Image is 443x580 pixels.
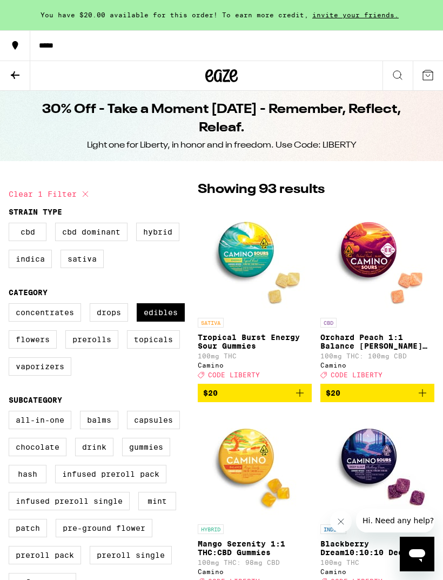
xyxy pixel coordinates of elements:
[198,318,224,328] p: SATIVA
[198,352,312,359] p: 100mg THC
[330,511,352,532] iframe: Close message
[9,492,130,510] label: Infused Preroll Single
[198,181,434,199] p: Showing 93 results
[198,559,312,566] p: 100mg THC: 98mg CBD
[9,250,52,268] label: Indica
[198,524,224,534] p: HYBRID
[9,288,48,297] legend: Category
[198,204,312,384] a: Open page for Tropical Burst Energy Sour Gummies from Camino
[198,333,312,350] p: Tropical Burst Energy Sour Gummies
[320,559,434,566] p: 100mg THC
[138,492,176,510] label: Mint
[320,352,434,359] p: 100mg THC: 100mg CBD
[136,223,179,241] label: Hybrid
[324,204,432,312] img: Camino - Orchard Peach 1:1 Balance Sours Gummies
[9,357,71,376] label: Vaporizers
[61,250,104,268] label: Sativa
[324,411,432,519] img: Camino - Blackberry Dream10:10:10 Deep Sleep Gummies
[65,330,118,349] label: Prerolls
[55,465,166,483] label: Infused Preroll Pack
[320,384,434,402] button: Add to bag
[137,303,185,322] label: Edibles
[203,389,218,397] span: $20
[198,539,312,557] p: Mango Serenity 1:1 THC:CBD Gummies
[90,546,172,564] label: Preroll Single
[9,208,62,216] legend: Strain Type
[331,371,382,378] span: CODE LIBERTY
[9,465,46,483] label: Hash
[75,438,113,456] label: Drink
[201,204,309,312] img: Camino - Tropical Burst Energy Sour Gummies
[9,181,92,208] button: Clear 1 filter
[9,438,66,456] label: Chocolate
[320,333,434,350] p: Orchard Peach 1:1 Balance [PERSON_NAME] Gummies
[25,101,418,137] h1: 30% Off - Take a Moment [DATE] - Remember, Reflect, Releaf.
[9,223,46,241] label: CBD
[320,524,346,534] p: INDICA
[9,546,81,564] label: Preroll Pack
[320,362,434,369] div: Camino
[56,519,152,537] label: Pre-ground Flower
[400,537,434,571] iframe: Button to launch messaging window
[9,411,71,429] label: All-In-One
[320,318,337,328] p: CBD
[80,411,118,429] label: Balms
[308,11,402,18] span: invite your friends.
[9,519,47,537] label: Patch
[9,330,57,349] label: Flowers
[9,303,81,322] label: Concentrates
[127,411,180,429] label: Capsules
[90,303,128,322] label: Drops
[356,509,434,532] iframe: Message from company
[198,384,312,402] button: Add to bag
[198,362,312,369] div: Camino
[320,568,434,575] div: Camino
[127,330,180,349] label: Topicals
[122,438,170,456] label: Gummies
[326,389,340,397] span: $20
[198,568,312,575] div: Camino
[201,411,309,519] img: Camino - Mango Serenity 1:1 THC:CBD Gummies
[320,539,434,557] p: Blackberry Dream10:10:10 Deep Sleep Gummies
[41,11,308,18] span: You have $20.00 available for this order! To earn more credit,
[320,204,434,384] a: Open page for Orchard Peach 1:1 Balance Sours Gummies from Camino
[55,223,127,241] label: CBD Dominant
[87,139,357,151] div: Light one for Liberty, in honor and in freedom. Use Code: LIBERTY
[208,371,260,378] span: CODE LIBERTY
[9,396,62,404] legend: Subcategory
